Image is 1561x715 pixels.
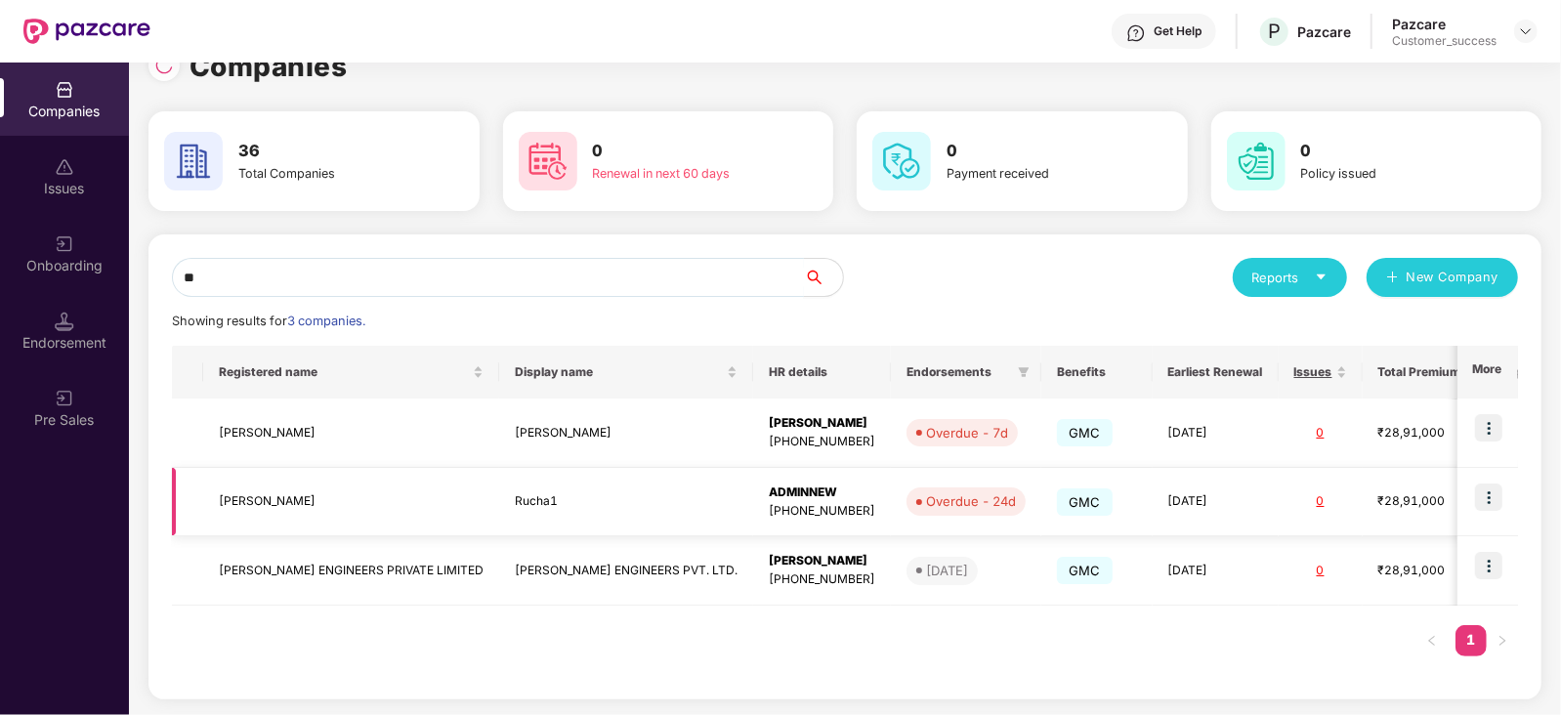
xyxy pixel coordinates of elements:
span: right [1497,635,1508,647]
span: GMC [1057,488,1113,516]
li: 1 [1456,625,1487,656]
img: svg+xml;base64,PHN2ZyBpZD0iRHJvcGRvd24tMzJ4MzIiIHhtbG5zPSJodHRwOi8vd3d3LnczLm9yZy8yMDAwL3N2ZyIgd2... [1518,23,1534,39]
img: icon [1475,484,1502,511]
img: New Pazcare Logo [23,19,150,44]
img: icon [1475,414,1502,442]
th: More [1457,346,1518,399]
li: Previous Page [1416,625,1448,656]
div: [PERSON_NAME] [769,414,875,433]
div: 0 [1294,492,1347,511]
div: Pazcare [1392,15,1497,33]
div: ADMINNEW [769,484,875,502]
img: svg+xml;base64,PHN2ZyB4bWxucz0iaHR0cDovL3d3dy53My5vcmcvMjAwMC9zdmciIHdpZHRoPSI2MCIgaGVpZ2h0PSI2MC... [164,132,223,190]
a: 1 [1456,625,1487,654]
img: svg+xml;base64,PHN2ZyBpZD0iUmVsb2FkLTMyeDMyIiB4bWxucz0iaHR0cDovL3d3dy53My5vcmcvMjAwMC9zdmciIHdpZH... [154,56,174,75]
h1: Companies [190,45,348,88]
button: left [1416,625,1448,656]
span: search [803,270,843,285]
img: svg+xml;base64,PHN2ZyB3aWR0aD0iMjAiIGhlaWdodD0iMjAiIHZpZXdCb3g9IjAgMCAyMCAyMCIgZmlsbD0ibm9uZSIgeG... [55,389,74,408]
div: ₹28,91,000 [1378,492,1476,511]
div: [PHONE_NUMBER] [769,570,875,589]
span: New Company [1407,268,1499,287]
div: [PHONE_NUMBER] [769,433,875,451]
div: 0 [1294,424,1347,442]
img: svg+xml;base64,PHN2ZyB3aWR0aD0iMTQuNSIgaGVpZ2h0PSIxNC41IiB2aWV3Qm94PSIwIDAgMTYgMTYiIGZpbGw9Im5vbm... [55,312,74,331]
img: svg+xml;base64,PHN2ZyBpZD0iSGVscC0zMngzMiIgeG1sbnM9Imh0dHA6Ly93d3cudzMub3JnLzIwMDAvc3ZnIiB3aWR0aD... [1126,23,1146,43]
div: ₹28,91,000 [1378,424,1476,442]
td: [PERSON_NAME] ENGINEERS PRIVATE LIMITED [203,536,499,606]
div: Total Companies [238,164,406,184]
span: filter [1014,360,1034,384]
div: [PERSON_NAME] [769,552,875,570]
button: plusNew Company [1367,258,1518,297]
div: Overdue - 24d [926,491,1016,511]
img: svg+xml;base64,PHN2ZyB4bWxucz0iaHR0cDovL3d3dy53My5vcmcvMjAwMC9zdmciIHdpZHRoPSI2MCIgaGVpZ2h0PSI2MC... [1227,132,1286,190]
th: Total Premium [1363,346,1492,399]
img: svg+xml;base64,PHN2ZyBpZD0iQ29tcGFuaWVzIiB4bWxucz0iaHR0cDovL3d3dy53My5vcmcvMjAwMC9zdmciIHdpZHRoPS... [55,80,74,100]
div: [PHONE_NUMBER] [769,502,875,521]
th: Benefits [1041,346,1153,399]
h3: 0 [1301,139,1469,164]
img: svg+xml;base64,PHN2ZyB4bWxucz0iaHR0cDovL3d3dy53My5vcmcvMjAwMC9zdmciIHdpZHRoPSI2MCIgaGVpZ2h0PSI2MC... [519,132,577,190]
div: Policy issued [1301,164,1469,184]
span: Showing results for [172,314,365,328]
img: svg+xml;base64,PHN2ZyB4bWxucz0iaHR0cDovL3d3dy53My5vcmcvMjAwMC9zdmciIHdpZHRoPSI2MCIgaGVpZ2h0PSI2MC... [872,132,931,190]
li: Next Page [1487,625,1518,656]
h3: 36 [238,139,406,164]
td: [PERSON_NAME] [203,399,499,468]
div: [DATE] [926,561,968,580]
td: [DATE] [1153,399,1279,468]
h3: 0 [593,139,761,164]
th: Issues [1279,346,1363,399]
span: Total Premium [1378,364,1461,380]
th: Display name [499,346,753,399]
span: 3 companies. [287,314,365,328]
img: svg+xml;base64,PHN2ZyB3aWR0aD0iMjAiIGhlaWdodD0iMjAiIHZpZXdCb3g9IjAgMCAyMCAyMCIgZmlsbD0ibm9uZSIgeG... [55,234,74,254]
span: Endorsements [907,364,1010,380]
span: left [1426,635,1438,647]
th: HR details [753,346,891,399]
div: 0 [1294,562,1347,580]
img: icon [1475,552,1502,579]
td: [DATE] [1153,536,1279,606]
span: GMC [1057,557,1113,584]
span: Display name [515,364,723,380]
th: Earliest Renewal [1153,346,1279,399]
span: Issues [1294,364,1332,380]
td: [PERSON_NAME] [499,399,753,468]
td: [DATE] [1153,468,1279,537]
div: Customer_success [1392,33,1497,49]
button: right [1487,625,1518,656]
td: [PERSON_NAME] [203,468,499,537]
span: P [1268,20,1281,43]
span: caret-down [1315,271,1328,283]
span: Registered name [219,364,469,380]
span: GMC [1057,419,1113,446]
td: Rucha1 [499,468,753,537]
th: Registered name [203,346,499,399]
button: search [803,258,844,297]
div: Renewal in next 60 days [593,164,761,184]
span: filter [1018,366,1030,378]
div: Get Help [1154,23,1202,39]
div: Reports [1252,268,1328,287]
div: Payment received [947,164,1115,184]
span: plus [1386,271,1399,286]
div: Pazcare [1297,22,1351,41]
td: [PERSON_NAME] ENGINEERS PVT. LTD. [499,536,753,606]
div: Overdue - 7d [926,423,1008,442]
img: svg+xml;base64,PHN2ZyBpZD0iSXNzdWVzX2Rpc2FibGVkIiB4bWxucz0iaHR0cDovL3d3dy53My5vcmcvMjAwMC9zdmciIH... [55,157,74,177]
h3: 0 [947,139,1115,164]
div: ₹28,91,000 [1378,562,1476,580]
